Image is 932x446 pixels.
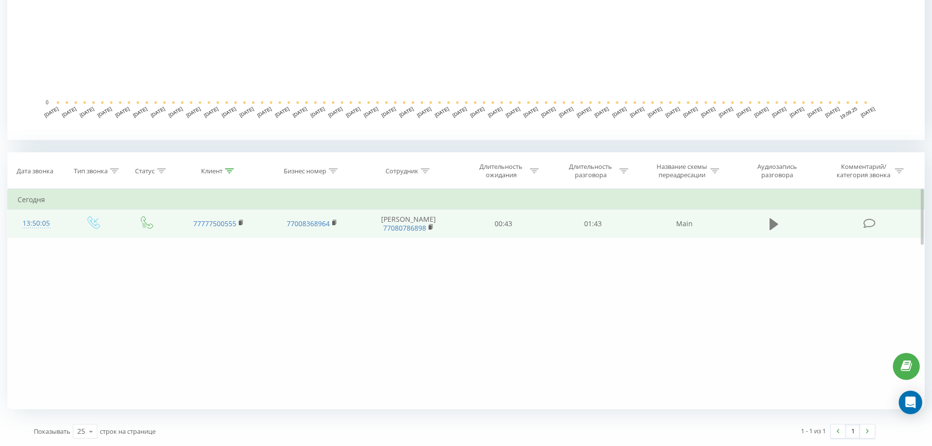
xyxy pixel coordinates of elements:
text: [DATE] [558,106,574,118]
text: [DATE] [735,106,751,118]
div: Сотрудник [386,167,418,175]
text: [DATE] [505,106,521,118]
text: [DATE] [860,106,876,118]
div: 25 [77,426,85,436]
text: [DATE] [310,106,326,118]
td: Main [637,210,730,238]
div: 1 - 1 из 1 [801,426,826,436]
text: [DATE] [647,106,663,118]
text: [DATE] [753,106,770,118]
text: [DATE] [398,106,414,118]
text: [DATE] [274,106,290,118]
a: 1 [845,424,860,438]
div: Тип звонка [74,167,108,175]
text: [DATE] [434,106,450,118]
text: [DATE] [292,106,308,118]
text: 19.09.25 [839,106,859,120]
text: [DATE] [327,106,343,118]
text: [DATE] [593,106,610,118]
text: [DATE] [61,106,77,118]
a: 77008368964 [287,219,330,228]
text: [DATE] [381,106,397,118]
div: Клиент [201,167,223,175]
div: Дата звонка [17,167,53,175]
div: Название схемы переадресации [656,163,708,179]
a: 77777500555 [193,219,236,228]
text: [DATE] [221,106,237,118]
text: [DATE] [114,106,131,118]
a: 77080786898 [383,223,426,233]
td: 01:43 [548,210,638,238]
text: [DATE] [239,106,255,118]
div: Комментарий/категория звонка [835,163,892,179]
div: Аудиозапись разговора [745,163,809,179]
div: Длительность разговора [565,163,617,179]
text: [DATE] [487,106,503,118]
text: [DATE] [807,106,823,118]
text: [DATE] [168,106,184,118]
text: [DATE] [132,106,148,118]
text: [DATE] [540,106,556,118]
text: [DATE] [611,106,627,118]
td: [PERSON_NAME] [359,210,459,238]
text: [DATE] [718,106,734,118]
text: [DATE] [363,106,379,118]
text: [DATE] [682,106,699,118]
div: Бизнес номер [284,167,326,175]
td: Сегодня [8,190,925,210]
text: [DATE] [452,106,468,118]
text: [DATE] [700,106,716,118]
div: 13:50:05 [18,214,55,233]
text: [DATE] [664,106,681,118]
text: [DATE] [256,106,273,118]
span: Показывать [34,427,70,436]
div: Open Intercom Messenger [899,391,922,414]
text: [DATE] [150,106,166,118]
text: [DATE] [79,106,95,118]
text: [DATE] [789,106,805,118]
text: [DATE] [185,106,202,118]
text: [DATE] [824,106,841,118]
text: [DATE] [771,106,787,118]
span: строк на странице [100,427,156,436]
text: [DATE] [44,106,60,118]
text: [DATE] [469,106,485,118]
text: [DATE] [629,106,645,118]
td: 00:43 [459,210,548,238]
div: Длительность ожидания [475,163,527,179]
text: [DATE] [345,106,361,118]
text: 0 [45,100,48,105]
text: [DATE] [576,106,592,118]
text: [DATE] [96,106,113,118]
text: [DATE] [416,106,432,118]
div: Статус [135,167,155,175]
text: [DATE] [203,106,219,118]
text: [DATE] [523,106,539,118]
